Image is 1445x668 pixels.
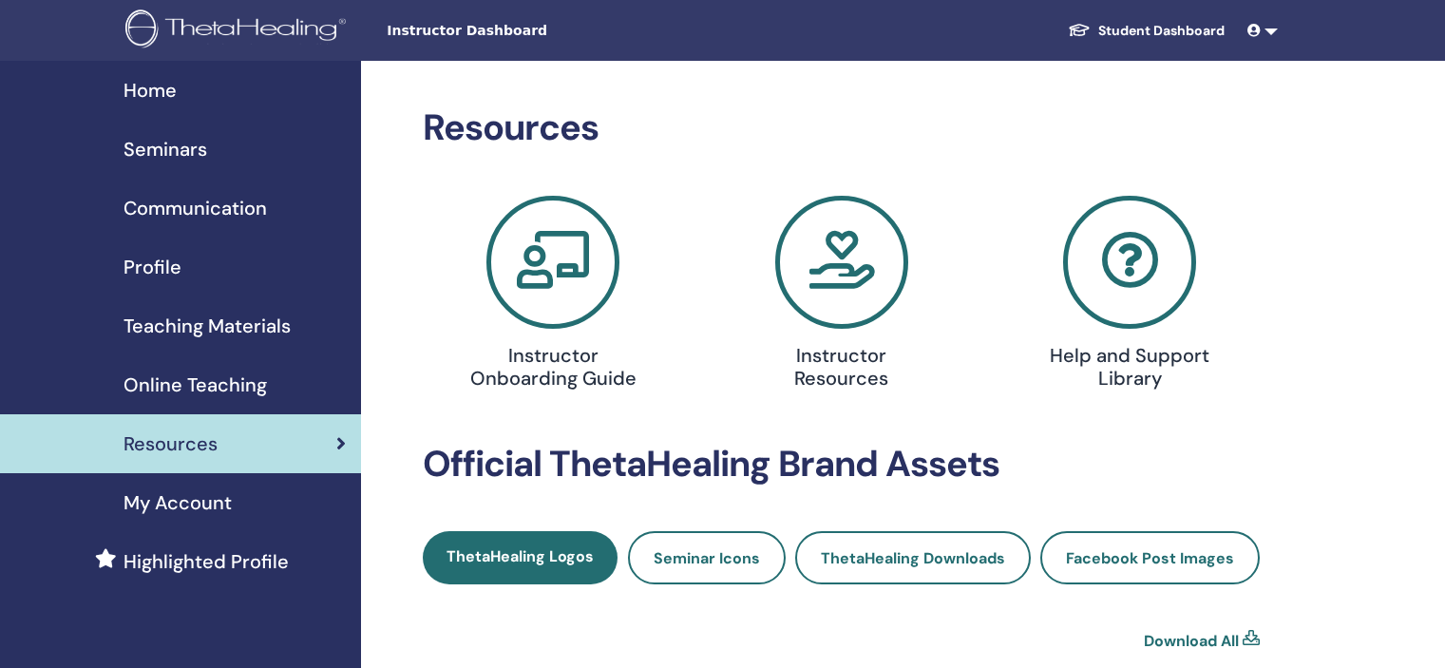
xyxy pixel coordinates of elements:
span: Online Teaching [124,371,267,399]
a: Instructor Onboarding Guide [420,196,686,397]
img: graduation-cap-white.svg [1068,22,1091,38]
span: Communication [124,194,267,222]
span: ThetaHealing Downloads [821,548,1005,568]
h4: Instructor Onboarding Guide [460,344,646,390]
a: ThetaHealing Downloads [795,531,1031,584]
img: logo.png [125,10,352,52]
a: Student Dashboard [1053,13,1240,48]
a: Instructor Resources [709,196,975,397]
h4: Help and Support Library [1036,344,1223,390]
span: Facebook Post Images [1066,548,1234,568]
a: Download All [1144,630,1239,653]
h2: Resources [423,106,1260,150]
a: Help and Support Library [997,196,1263,397]
span: Seminars [124,135,207,163]
span: My Account [124,488,232,517]
span: ThetaHealing Logos [447,546,594,566]
a: Facebook Post Images [1040,531,1260,584]
span: Highlighted Profile [124,547,289,576]
span: Teaching Materials [124,312,291,340]
span: Resources [124,429,218,458]
h2: Official ThetaHealing Brand Assets [423,443,1260,487]
span: Home [124,76,177,105]
a: ThetaHealing Logos [423,531,618,584]
span: Profile [124,253,181,281]
a: Seminar Icons [628,531,786,584]
span: Seminar Icons [654,548,760,568]
span: Instructor Dashboard [387,21,672,41]
h4: Instructor Resources [749,344,935,390]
